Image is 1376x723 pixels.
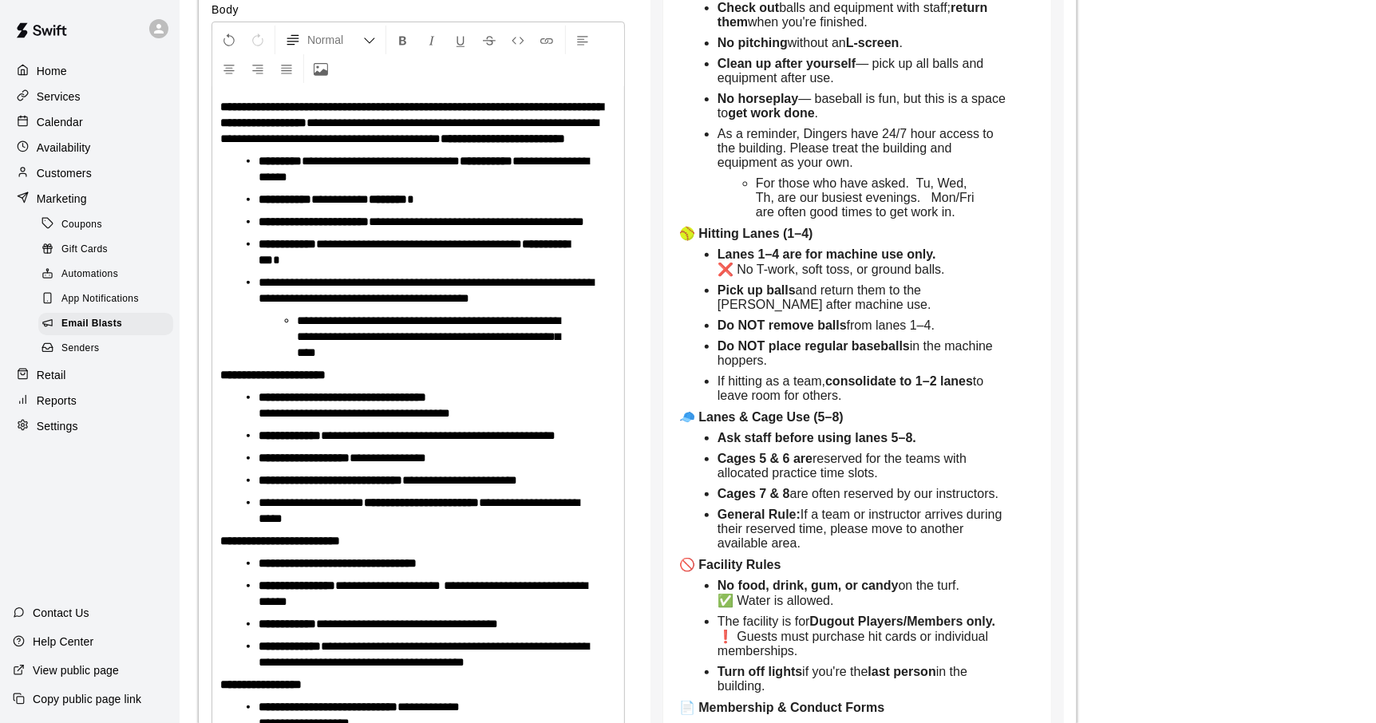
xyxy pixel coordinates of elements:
a: Coupons [38,212,180,237]
button: Format Strikethrough [476,26,503,54]
span: ✅ Water is allowed. [718,594,834,607]
p: Contact Us [33,605,89,621]
div: Automations [38,263,173,286]
button: Format Italics [418,26,445,54]
span: — baseball is fun, but this is a space to [718,92,1010,120]
span: Email Blasts [61,316,122,332]
strong: Clean up after yourself [718,57,856,70]
span: If a team or instructor arrives during their reserved time, please move to another available area. [718,508,1006,550]
span: App Notifications [61,291,139,307]
button: Insert Code [504,26,532,54]
span: ❗ Guests must purchase hit cards or individual memberships. [718,630,992,658]
span: Coupons [61,217,102,233]
div: Coupons [38,214,173,236]
strong: No pitching [718,36,788,49]
span: with allocated practice time slots. [718,452,971,480]
p: Marketing [37,191,87,207]
p: Services [37,89,81,105]
span: and return them to the [PERSON_NAME] after machine use. [718,283,931,311]
strong: 📄 Membership & Conduct Forms [679,701,884,714]
span: in the building. [718,665,971,693]
strong: No horseplay [718,92,798,105]
button: Undo [215,26,243,54]
p: Calendar [37,114,83,130]
span: Normal [307,32,363,48]
button: Redo [244,26,271,54]
strong: Dugout Players/Members only. [810,614,996,628]
strong: return them [718,1,991,29]
a: Senders [38,337,180,361]
a: Gift Cards [38,237,180,262]
span: are often reserved by our instructors. [790,487,998,500]
p: Availability [37,140,91,156]
button: Format Underline [447,26,474,54]
a: Home [13,59,167,83]
strong: Cages 5 & 6 are [718,452,813,465]
button: Left Align [569,26,596,54]
button: Right Align [244,54,271,83]
button: Upload Image [307,54,334,83]
span: without an [788,36,846,49]
strong: Lanes 1–4 are for machine use only. [718,247,936,261]
strong: Do NOT remove balls [718,318,847,332]
button: Justify Align [273,54,300,83]
span: . [815,106,818,120]
p: Reports [37,393,77,409]
a: Customers [13,161,167,185]
span: on the turf. [899,579,960,592]
div: App Notifications [38,288,173,310]
span: Gift Cards [61,242,108,258]
span: . [900,36,903,49]
a: Settings [13,414,167,438]
a: Marketing [13,187,167,211]
strong: Pick up balls [718,283,796,297]
a: Retail [13,363,167,387]
strong: 🚫 Facility Rules [679,558,781,571]
div: Senders [38,338,173,360]
p: Home [37,63,67,79]
strong: Cages 7 & 8 [718,487,790,500]
span: ❌ No T-work, soft toss, or ground balls. [718,263,945,276]
a: Reports [13,389,167,413]
span: Automations [61,267,118,282]
p: Retail [37,367,66,383]
div: Gift Cards [38,239,173,261]
button: Center Align [215,54,243,83]
span: If hitting as a team, [718,374,825,388]
a: Calendar [13,110,167,134]
div: Services [13,85,167,109]
strong: Check out [718,1,779,14]
strong: Do NOT place regular baseballs [718,339,910,353]
p: Copy public page link [33,691,141,707]
label: Body [212,2,625,18]
span: — pick up all balls and equipment after use. [718,57,987,85]
strong: General Rule: [718,508,801,521]
a: Automations [38,263,180,287]
span: in the machine hoppers. [718,339,996,367]
strong: 🥎 Hitting Lanes (1–4) [679,227,813,240]
button: Insert Link [533,26,560,54]
a: Email Blasts [38,312,180,337]
p: Customers [37,165,92,181]
span: Senders [61,341,100,357]
strong: L-screen [846,36,900,49]
strong: Turn off lights [718,665,802,678]
button: Format Bold [389,26,417,54]
strong: get work done [728,106,814,120]
button: Formatting Options [279,26,382,54]
strong: 🧢 Lanes & Cage Use (5–8) [679,410,844,424]
a: Availability [13,136,167,160]
p: Settings [37,418,78,434]
span: For those who have asked. Tu, Wed, Th, are our busiest evenings. Mon/Fri are often good times to ... [756,176,978,219]
strong: last person [868,665,936,678]
span: to leave room for others. [718,374,987,402]
p: Help Center [33,634,93,650]
span: balls and equipment with staff; [779,1,951,14]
